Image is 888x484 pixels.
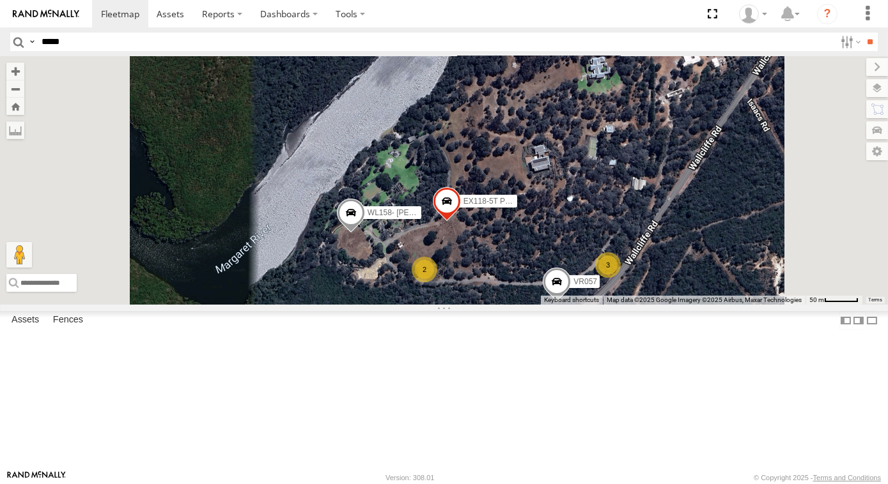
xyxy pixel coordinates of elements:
[809,296,824,303] span: 50 m
[573,276,597,285] span: VR057
[367,208,459,216] span: WL158- [PERSON_NAME]
[7,471,66,484] a: Visit our Website
[13,10,79,19] img: rand-logo.svg
[866,311,878,329] label: Hide Summary Table
[852,311,865,329] label: Dock Summary Table to the Right
[869,297,882,302] a: Terms (opens in new tab)
[27,33,37,51] label: Search Query
[6,98,24,115] button: Zoom Home
[836,33,863,51] label: Search Filter Options
[754,474,881,481] div: © Copyright 2025 -
[6,121,24,139] label: Measure
[6,63,24,80] button: Zoom in
[412,257,437,282] div: 2
[6,80,24,98] button: Zoom out
[386,474,434,481] div: Version: 308.01
[5,312,45,329] label: Assets
[595,252,621,278] div: 3
[866,142,888,160] label: Map Settings
[47,312,90,329] label: Fences
[813,474,881,481] a: Terms and Conditions
[6,242,32,268] button: Drag Pegman onto the map to open Street View
[806,296,862,305] button: Map Scale: 50 m per 50 pixels
[544,296,599,305] button: Keyboard shortcuts
[735,4,772,24] div: Jaydon Walker
[607,296,802,303] span: Map data ©2025 Google Imagery ©2025 Airbus, Maxar Technologies
[463,196,521,205] span: EX118-5T Power
[839,311,852,329] label: Dock Summary Table to the Left
[817,4,837,24] i: ?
